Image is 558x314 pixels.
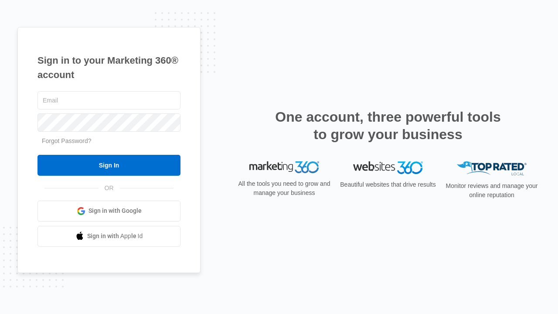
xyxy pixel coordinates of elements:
[353,161,423,174] img: Websites 360
[37,201,180,222] a: Sign in with Google
[87,232,143,241] span: Sign in with Apple Id
[249,161,319,174] img: Marketing 360
[235,179,333,198] p: All the tools you need to grow and manage your business
[37,155,180,176] input: Sign In
[37,53,180,82] h1: Sign in to your Marketing 360® account
[42,137,92,144] a: Forgot Password?
[88,206,142,215] span: Sign in with Google
[37,226,180,247] a: Sign in with Apple Id
[99,184,120,193] span: OR
[339,180,437,189] p: Beautiful websites that drive results
[272,108,504,143] h2: One account, three powerful tools to grow your business
[37,91,180,109] input: Email
[443,181,541,200] p: Monitor reviews and manage your online reputation
[457,161,527,176] img: Top Rated Local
